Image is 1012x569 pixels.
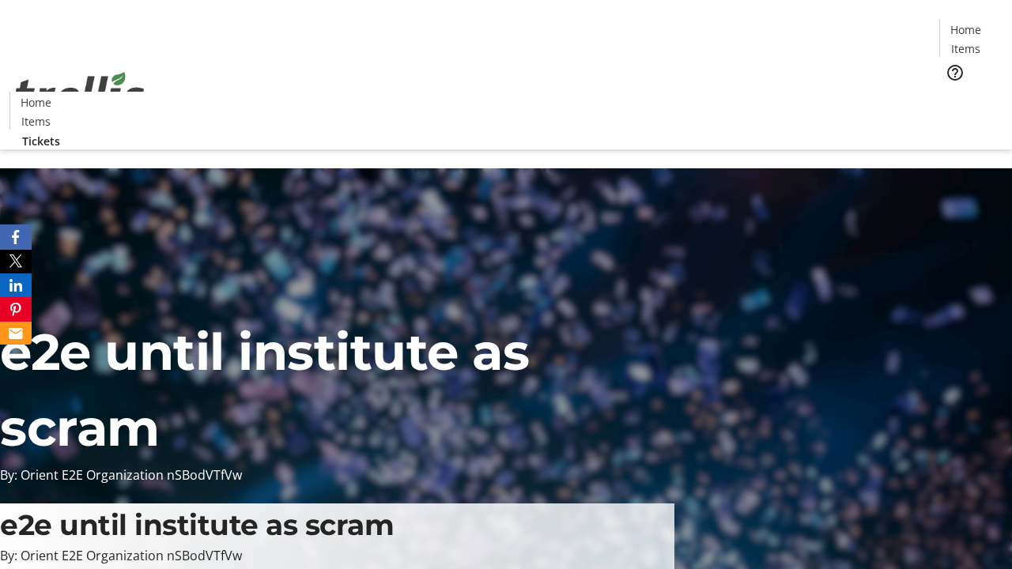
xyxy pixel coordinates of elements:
[22,133,60,149] span: Tickets
[940,40,991,57] a: Items
[21,94,51,111] span: Home
[951,40,980,57] span: Items
[939,57,971,89] button: Help
[952,92,990,108] span: Tickets
[21,113,51,130] span: Items
[940,21,991,38] a: Home
[950,21,981,38] span: Home
[9,55,150,134] img: Orient E2E Organization nSBodVTfVw's Logo
[939,92,1003,108] a: Tickets
[10,94,61,111] a: Home
[10,113,61,130] a: Items
[9,133,73,149] a: Tickets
